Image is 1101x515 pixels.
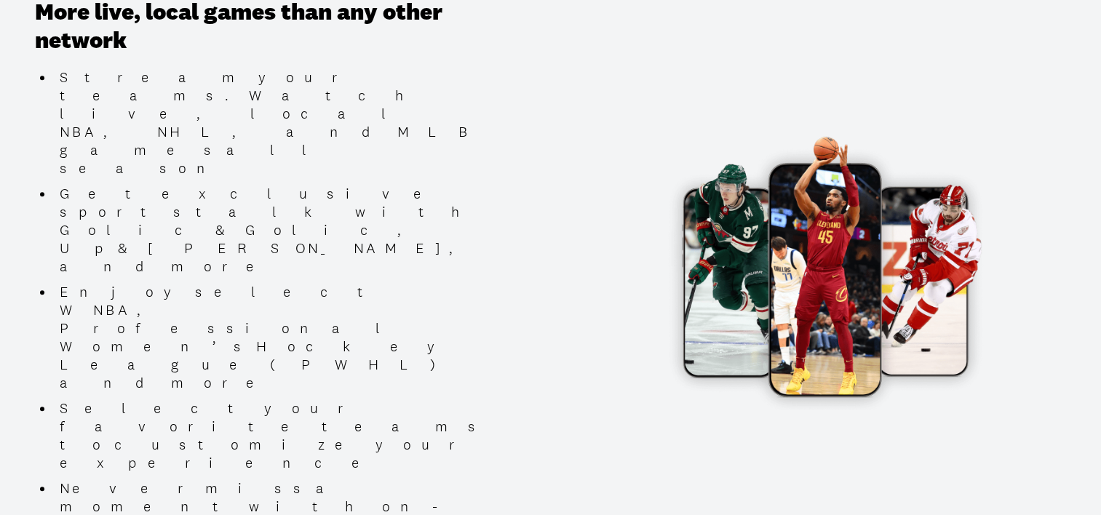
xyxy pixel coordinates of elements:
[54,68,499,177] li: Stream your teams. Watch live, local NBA, NHL, and MLB games all season
[54,399,499,472] li: Select your favorite teams to customize your experience
[54,185,499,276] li: Get exclusive sports talk with Golic & Golic, Up & [PERSON_NAME], and more
[567,129,1066,410] img: Promotional Image
[54,283,499,392] li: Enjoy select WNBA, Professional Women’s Hockey League (PWHL) and more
